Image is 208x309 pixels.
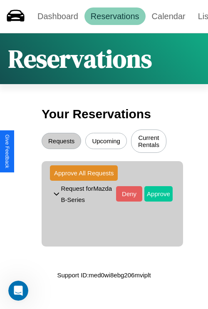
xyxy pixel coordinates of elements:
button: Upcoming [85,133,127,149]
button: Approve All Requests [50,165,118,181]
button: Approve [144,186,173,202]
a: Reservations [84,7,146,25]
h3: Your Reservations [42,103,166,125]
a: Calendar [146,7,192,25]
a: Dashboard [31,7,84,25]
p: Request for Mazda B-Series [61,183,116,205]
button: Current Rentals [131,130,166,153]
p: Support ID: med0wi8ebg206mviplt [57,269,151,281]
iframe: Intercom live chat [8,281,28,301]
h1: Reservations [8,42,152,76]
button: Requests [42,133,81,149]
button: Deny [116,186,142,202]
div: Give Feedback [4,135,10,168]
